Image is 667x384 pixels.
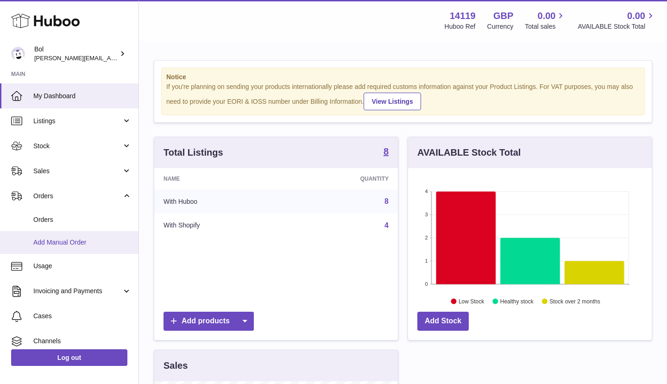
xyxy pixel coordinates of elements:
div: If you're planning on sending your products internationally please add required customs informati... [166,82,640,110]
text: Healthy stock [500,298,534,304]
span: Invoicing and Payments [33,287,122,296]
text: Stock over 2 months [549,298,600,304]
span: Usage [33,262,132,271]
span: Orders [33,215,132,224]
strong: Notice [166,73,640,82]
a: 0.00 Total sales [525,10,566,31]
a: View Listings [364,93,421,110]
a: Add Stock [417,312,469,331]
span: Sales [33,167,122,176]
text: 1 [425,258,428,264]
a: 8 [384,147,389,158]
h3: Sales [164,359,188,372]
span: Add Manual Order [33,238,132,247]
span: Listings [33,117,122,126]
span: Total sales [525,22,566,31]
h3: AVAILABLE Stock Total [417,146,521,159]
td: With Huboo [154,189,286,214]
h3: Total Listings [164,146,223,159]
div: Huboo Ref [445,22,476,31]
text: 4 [425,189,428,194]
span: Stock [33,142,122,151]
strong: 8 [384,147,389,156]
span: 0.00 [538,10,556,22]
text: 3 [425,212,428,217]
span: Cases [33,312,132,321]
span: Channels [33,337,132,346]
span: 0.00 [627,10,645,22]
a: Log out [11,349,127,366]
span: AVAILABLE Stock Total [578,22,656,31]
td: With Shopify [154,214,286,238]
img: Scott.Sutcliffe@bolfoods.com [11,47,25,61]
a: Add products [164,312,254,331]
div: Currency [487,22,514,31]
text: 0 [425,281,428,287]
span: [PERSON_NAME][EMAIL_ADDRESS][PERSON_NAME][DOMAIN_NAME] [34,54,235,62]
span: My Dashboard [33,92,132,101]
th: Quantity [286,168,398,189]
a: 4 [384,221,389,229]
a: 0.00 AVAILABLE Stock Total [578,10,656,31]
a: 8 [384,197,389,205]
div: Bol [34,45,118,63]
span: Orders [33,192,122,201]
text: 2 [425,235,428,240]
th: Name [154,168,286,189]
text: Low Stock [459,298,485,304]
strong: GBP [493,10,513,22]
strong: 14119 [450,10,476,22]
